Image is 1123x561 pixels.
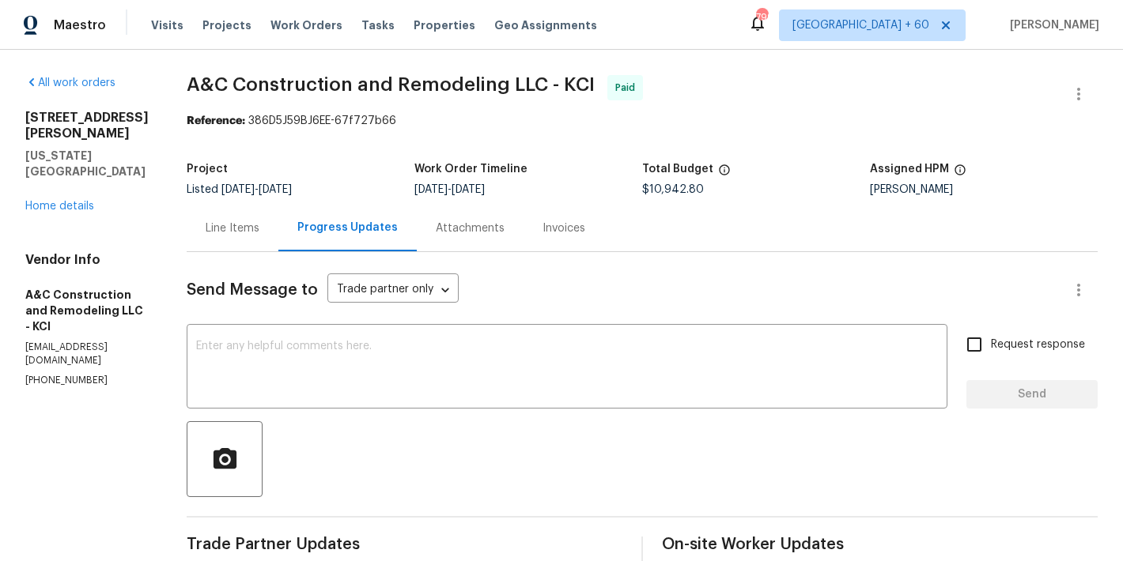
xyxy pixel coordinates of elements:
h4: Vendor Info [25,252,149,268]
h5: Assigned HPM [870,164,949,175]
b: Reference: [187,115,245,126]
h5: Total Budget [642,164,713,175]
span: A&C Construction and Remodeling LLC - KCI [187,75,595,94]
span: Maestro [54,17,106,33]
span: Listed [187,184,292,195]
div: Invoices [543,220,585,236]
div: Line Items [206,220,259,236]
span: Tasks [361,20,395,31]
h5: Work Order Timeline [414,164,527,175]
h5: [US_STATE][GEOGRAPHIC_DATA] [25,148,149,179]
h5: Project [187,164,228,175]
div: Attachments [436,220,505,236]
a: Home details [25,201,94,212]
span: [DATE] [414,184,448,195]
span: [PERSON_NAME] [1004,17,1099,33]
h5: A&C Construction and Remodeling LLC - KCI [25,287,149,334]
p: [PHONE_NUMBER] [25,374,149,387]
div: 386D5J59BJ6EE-67f727b66 [187,113,1098,129]
span: [DATE] [452,184,485,195]
span: Work Orders [270,17,342,33]
div: [PERSON_NAME] [870,184,1098,195]
span: Geo Assignments [494,17,597,33]
span: - [221,184,292,195]
span: Request response [991,337,1085,353]
span: Send Message to [187,282,318,298]
span: Visits [151,17,183,33]
span: Projects [202,17,251,33]
div: Trade partner only [327,277,459,303]
div: Progress Updates [297,220,398,235]
span: [DATE] [259,184,292,195]
span: - [414,184,485,195]
div: 799 [756,9,767,25]
span: On-site Worker Updates [662,537,1098,552]
span: Trade Partner Updates [187,537,622,552]
span: Paid [615,80,641,96]
span: The hpm assigned to this work order. [954,164,966,184]
span: [GEOGRAPHIC_DATA] + 60 [792,17,929,33]
h2: [STREET_ADDRESS][PERSON_NAME] [25,110,149,141]
span: [DATE] [221,184,255,195]
span: $10,942.80 [642,184,704,195]
span: The total cost of line items that have been proposed by Opendoor. This sum includes line items th... [718,164,731,184]
a: All work orders [25,77,115,88]
p: [EMAIL_ADDRESS][DOMAIN_NAME] [25,341,149,367]
span: Properties [414,17,475,33]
